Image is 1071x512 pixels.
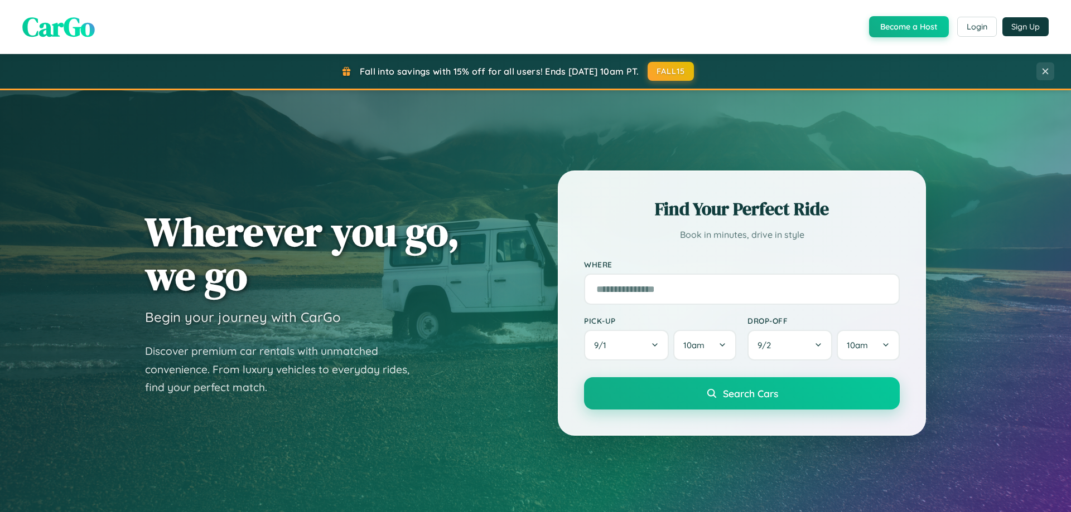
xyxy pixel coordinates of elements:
[957,17,997,37] button: Login
[22,8,95,45] span: CarGo
[673,330,736,360] button: 10am
[145,342,424,397] p: Discover premium car rentals with unmatched convenience. From luxury vehicles to everyday rides, ...
[584,330,669,360] button: 9/1
[837,330,900,360] button: 10am
[584,260,900,269] label: Where
[747,316,900,325] label: Drop-off
[747,330,832,360] button: 9/2
[869,16,949,37] button: Become a Host
[360,66,639,77] span: Fall into savings with 15% off for all users! Ends [DATE] 10am PT.
[145,209,460,298] h1: Wherever you go, we go
[847,340,868,350] span: 10am
[145,309,341,325] h3: Begin your journey with CarGo
[594,340,612,350] span: 9 / 1
[584,227,900,243] p: Book in minutes, drive in style
[584,197,900,221] h2: Find Your Perfect Ride
[584,316,736,325] label: Pick-up
[683,340,705,350] span: 10am
[648,62,694,81] button: FALL15
[758,340,776,350] span: 9 / 2
[1002,17,1049,36] button: Sign Up
[584,377,900,409] button: Search Cars
[723,387,778,399] span: Search Cars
